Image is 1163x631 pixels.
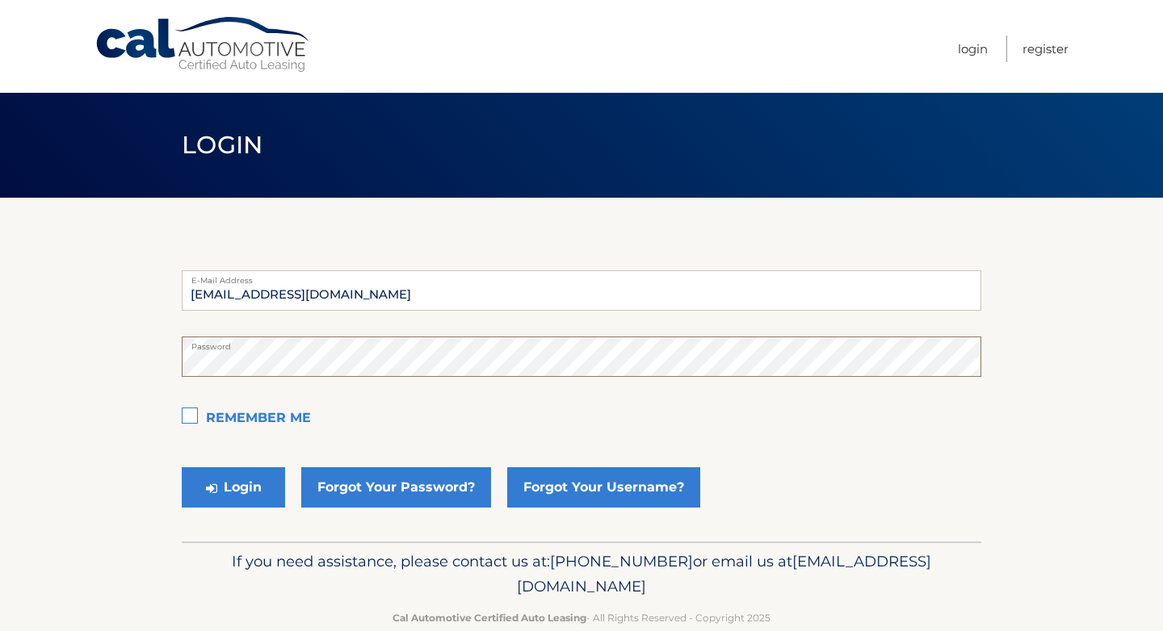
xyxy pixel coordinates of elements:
[192,609,971,626] p: - All Rights Reserved - Copyright 2025
[1022,36,1069,62] a: Register
[393,612,586,624] strong: Cal Automotive Certified Auto Leasing
[182,336,981,349] label: Password
[301,467,491,508] a: Forgot Your Password?
[550,552,693,570] span: [PHONE_NUMBER]
[94,16,313,73] a: Cal Automotive
[182,270,981,311] input: E-Mail Address
[192,549,971,600] p: If you need assistance, please contact us at: or email us at
[507,467,700,508] a: Forgot Your Username?
[182,270,981,283] label: E-Mail Address
[182,467,285,508] button: Login
[182,403,981,435] label: Remember Me
[958,36,988,62] a: Login
[182,130,263,160] span: Login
